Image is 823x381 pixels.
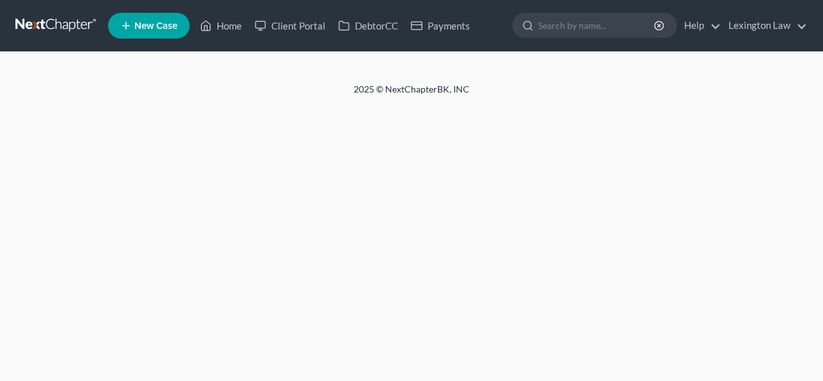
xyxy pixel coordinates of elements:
[194,14,248,37] a: Home
[678,14,721,37] a: Help
[248,14,332,37] a: Client Portal
[45,83,778,106] div: 2025 © NextChapterBK, INC
[332,14,404,37] a: DebtorCC
[134,21,177,31] span: New Case
[404,14,476,37] a: Payments
[722,14,807,37] a: Lexington Law
[538,13,656,37] input: Search by name...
